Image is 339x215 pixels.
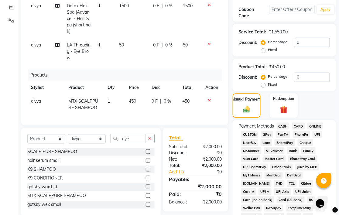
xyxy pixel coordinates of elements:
span: UPI Axis [274,188,291,195]
th: Action [202,81,222,94]
span: TCL [287,180,297,187]
span: THD [274,180,285,187]
span: 50 [183,42,188,48]
span: 50 [119,42,124,48]
div: ₹2,000.00 [196,163,227,169]
span: Card (Indian Bank) [241,196,275,203]
span: UPI BharatPay [241,164,268,171]
span: Juice by MCB [295,164,319,171]
span: 0 F [153,3,159,9]
span: Card M [241,188,256,195]
span: BharatPay [275,139,295,146]
span: UPI Union [293,188,313,195]
span: Bank [287,147,299,154]
span: MTX SCALPPURE SHAMPOO [68,98,98,110]
span: Loan [261,139,272,146]
iframe: chat widget [313,191,333,209]
th: Price [125,81,148,94]
button: Apply [317,5,334,14]
span: Family [301,147,316,154]
input: Enter Offer / Coupon Code [269,5,315,14]
div: SCALP PURE SHAMPOO [27,149,77,155]
div: gatsby wex small [27,202,61,208]
div: K9 CONDITIONER [27,175,63,182]
label: Percentage [268,39,288,45]
span: Cheque [298,139,313,146]
span: | [162,3,163,9]
div: Balance : [165,199,196,206]
span: MariDeal [265,172,283,179]
span: 0 % [166,3,173,9]
span: Other Cards [270,164,293,171]
span: GPay [261,131,273,138]
span: 1 [98,3,101,9]
div: ₹2,000.00 [165,183,227,190]
img: _gift.svg [278,105,290,114]
div: Payable: [165,176,227,183]
div: MTX SCALPPURE SHAMPOO [27,193,86,199]
span: Detox Hair Spa (Advance) - Hair Spa (short hair) [67,3,91,34]
span: 0 % [164,98,171,104]
span: [DOMAIN_NAME] [241,180,272,187]
th: Qty [104,81,125,94]
span: DefiDeal [285,172,303,179]
span: CUSTOM [241,131,259,138]
div: Net: [165,156,196,163]
th: Disc [148,81,179,94]
input: Search or Scan [110,134,146,143]
span: ONLINE [307,123,323,130]
label: Percentage [268,74,288,79]
div: Discount: [239,74,258,80]
span: UPI M [259,188,272,195]
span: Total [169,135,183,141]
div: ₹2,000.00 [196,156,227,163]
span: 0 % [166,42,173,48]
span: MosamBee [241,147,262,154]
div: Service Total: [239,29,266,35]
span: Master Card [263,155,286,162]
span: RS [307,196,315,203]
span: PhonePe [293,131,310,138]
div: Paid: [165,191,196,198]
div: ₹2,000.00 [196,144,227,150]
div: Coupon Code [239,6,269,19]
div: ₹450.00 [269,64,285,70]
span: 450 [129,98,136,104]
div: ₹0 [196,191,227,198]
div: ₹2,000.00 [196,199,227,206]
span: MyT Money [241,172,262,179]
span: 1500 [183,3,193,9]
span: LA Threading - Eye Brow [67,42,91,60]
span: divya [31,3,41,9]
th: Product [65,81,104,94]
span: CARD [292,123,305,130]
span: MI Voucher [264,147,285,154]
div: K9 SHAMPOO [27,166,56,173]
label: Fixed [268,82,277,87]
span: Complimentary [286,205,313,212]
th: Total [179,81,202,94]
span: PayTM [276,131,290,138]
span: | [160,98,162,104]
div: ₹0 [196,150,227,156]
span: 1 [98,42,101,48]
span: UPI [313,131,322,138]
span: Payment Methods [239,123,274,129]
label: Fixed [268,47,277,53]
label: Manual Payment [232,97,261,102]
span: 1500 [119,3,129,9]
div: Total: [165,163,196,169]
div: Product Total: [239,64,267,70]
div: hair serum small [27,158,59,164]
div: Discount: [239,39,258,46]
span: Razorpay [264,205,283,212]
span: CASH [277,123,290,130]
span: NearBuy [241,139,259,146]
span: Card (DL Bank) [277,196,305,203]
span: 0 F [152,98,158,104]
span: divya [31,42,41,48]
span: 0 F [153,42,159,48]
span: CEdge [299,180,313,187]
div: Products [28,70,227,81]
div: ₹0 [201,169,227,176]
